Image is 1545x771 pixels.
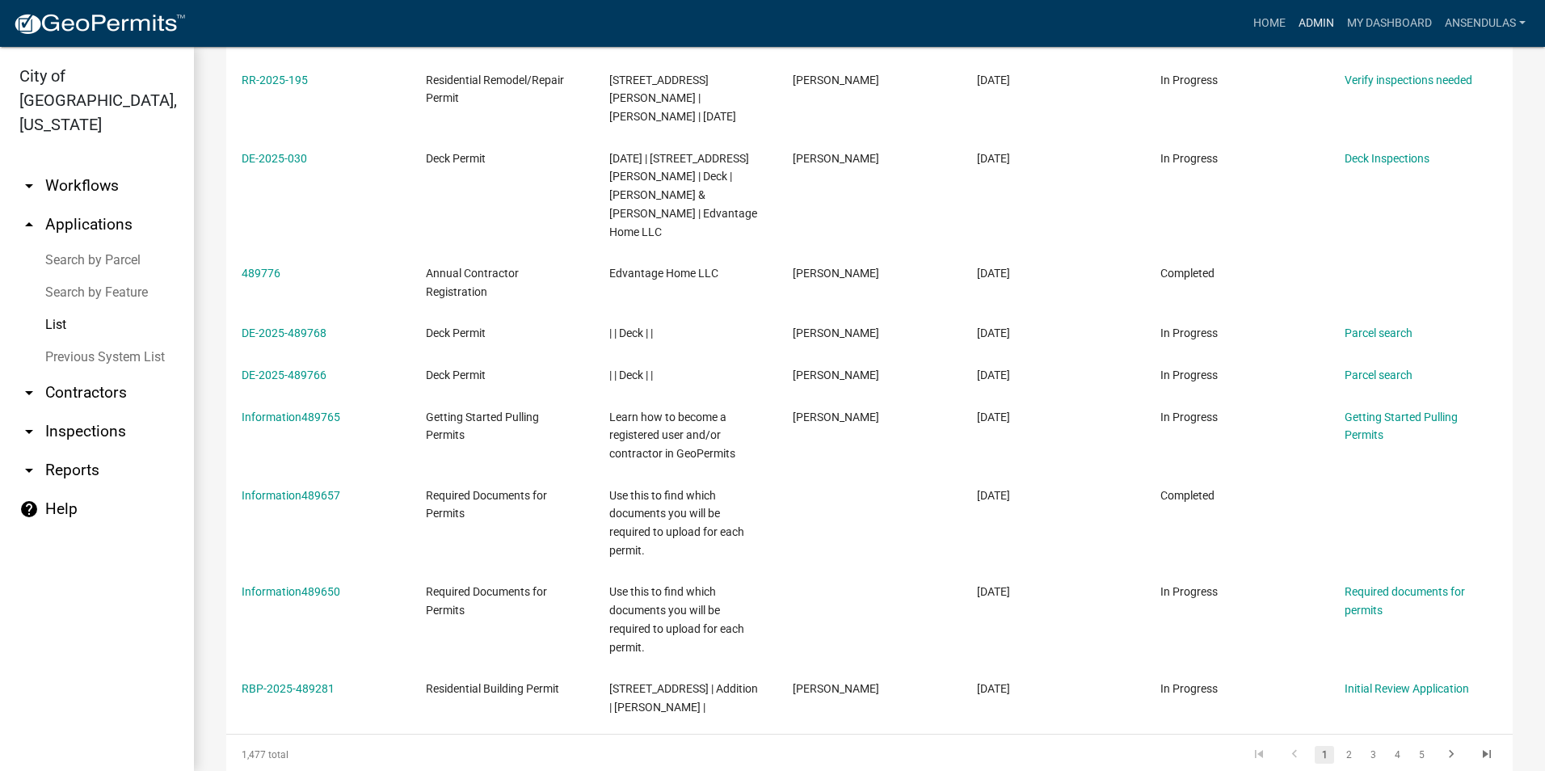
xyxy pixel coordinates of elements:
a: Parcel search [1345,369,1412,381]
a: go to last page [1471,746,1502,764]
span: 10/07/2025 [977,682,1010,695]
a: Required documents for permits [1345,585,1465,617]
span: Ed Mages [793,327,879,339]
span: Completed [1160,267,1215,280]
span: Deck Permit [426,369,486,381]
span: | | Deck | | [609,369,653,381]
i: arrow_drop_down [19,461,39,480]
span: In Progress [1160,682,1218,695]
a: Information489765 [242,411,340,423]
a: 2 [1339,746,1358,764]
a: 489776 [242,267,280,280]
a: ansendulas [1438,8,1532,39]
span: Ed Mages [793,152,879,165]
a: Parcel search [1345,327,1412,339]
span: Required Documents for Permits [426,585,547,617]
a: My Dashboard [1341,8,1438,39]
a: go to previous page [1279,746,1310,764]
span: 10/08/2025 [977,267,1010,280]
a: 3 [1363,746,1383,764]
span: In Progress [1160,327,1218,339]
span: Ed Mages [793,369,879,381]
span: | | Deck | | [609,327,653,339]
span: Edvantage Home LLC [609,267,718,280]
span: Residential Remodel/Repair Permit [426,74,564,105]
span: 21 ROSLYN RD | Andy Kelley | 10/09/2025 [609,74,736,124]
a: go to next page [1436,746,1467,764]
a: Information489657 [242,489,340,502]
a: DE-2025-489768 [242,327,326,339]
span: Deck Permit [426,152,486,165]
li: page 2 [1337,741,1361,769]
span: 10/08/2025 [977,585,1010,598]
span: 10/08/2025 [977,74,1010,86]
span: In Progress [1160,411,1218,423]
span: Getting Started Pulling Permits [426,411,539,442]
span: Annual Contractor Registration [426,267,519,298]
a: 4 [1387,746,1407,764]
i: help [19,499,39,519]
span: Completed [1160,489,1215,502]
span: 10/14/2025 | 1115 RAYMOND DR | Deck | JAMES & SHARON HOTOVEC | Edvantage Home LLC [609,152,757,238]
a: 5 [1412,746,1431,764]
span: 1013 3RD ST S | Addition | HEATHER M HANSEN | [609,682,758,714]
i: arrow_drop_up [19,215,39,234]
a: 1 [1315,746,1334,764]
span: Ryan Dahlvang [793,74,879,86]
a: Home [1247,8,1292,39]
a: RR-2025-195 [242,74,308,86]
span: In Progress [1160,74,1218,86]
span: Ed Mages [793,411,879,423]
span: 10/08/2025 [977,152,1010,165]
a: Verify inspections needed [1345,74,1472,86]
a: DE-2025-489766 [242,369,326,381]
a: go to first page [1244,746,1274,764]
span: Trent Schuffenhauer [793,682,879,695]
a: Information489650 [242,585,340,598]
span: In Progress [1160,152,1218,165]
a: Admin [1292,8,1341,39]
span: In Progress [1160,369,1218,381]
span: Ed Mages [793,267,879,280]
a: Getting Started Pulling Permits [1345,411,1458,442]
span: Use this to find which documents you will be required to upload for each permit. [609,489,744,557]
a: RBP-2025-489281 [242,682,335,695]
span: Deck Permit [426,327,486,339]
i: arrow_drop_down [19,176,39,196]
a: Deck Inspections [1345,152,1429,165]
span: In Progress [1160,585,1218,598]
span: 10/08/2025 [977,489,1010,502]
i: arrow_drop_down [19,383,39,402]
li: page 3 [1361,741,1385,769]
span: 10/08/2025 [977,369,1010,381]
a: Initial Review Application [1345,682,1469,695]
li: page 1 [1312,741,1337,769]
i: arrow_drop_down [19,422,39,441]
li: page 5 [1409,741,1433,769]
span: Residential Building Permit [426,682,559,695]
span: 10/08/2025 [977,411,1010,423]
span: Use this to find which documents you will be required to upload for each permit. [609,585,744,653]
span: Required Documents for Permits [426,489,547,520]
li: page 4 [1385,741,1409,769]
span: 10/08/2025 [977,327,1010,339]
span: Learn how to become a registered user and/or contractor in GeoPermits [609,411,735,461]
a: DE-2025-030 [242,152,307,165]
